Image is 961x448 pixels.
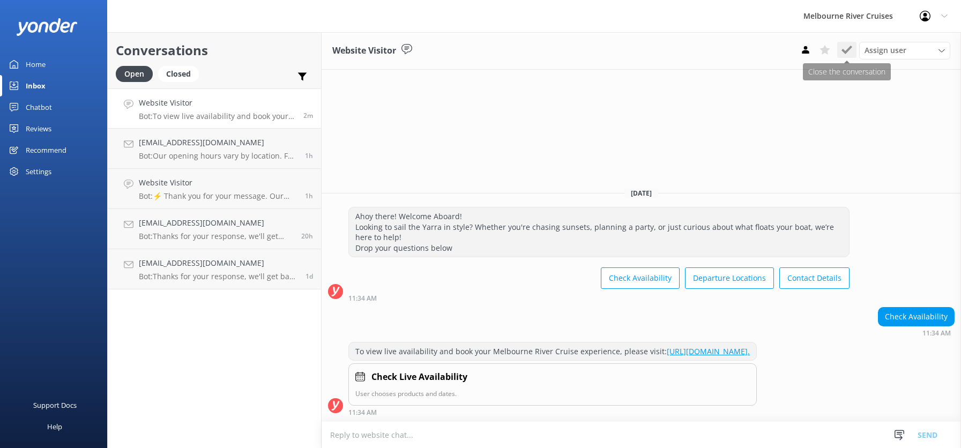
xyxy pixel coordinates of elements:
[108,209,321,249] a: [EMAIL_ADDRESS][DOMAIN_NAME]Bot:Thanks for your response, we'll get back to you as soon as we can...
[348,408,757,416] div: Sep 30 2025 11:34am (UTC +10:00) Australia/Sydney
[303,111,313,120] span: Sep 30 2025 11:34am (UTC +10:00) Australia/Sydney
[116,40,313,61] h2: Conversations
[139,191,297,201] p: Bot: ⚡ Thank you for your message. Our office hours are Mon - Fri 9.30am - 5pm. We'll get back to...
[139,151,297,161] p: Bot: Our opening hours vary by location. For ticket purchases and departures: - Head Office (Vaul...
[116,66,153,82] div: Open
[108,169,321,209] a: Website VisitorBot:⚡ Thank you for your message. Our office hours are Mon - Fri 9.30am - 5pm. We'...
[878,308,954,326] div: Check Availability
[305,191,313,200] span: Sep 30 2025 09:40am (UTC +10:00) Australia/Sydney
[624,189,658,198] span: [DATE]
[108,249,321,289] a: [EMAIL_ADDRESS][DOMAIN_NAME]Bot:Thanks for your response, we'll get back to you as soon as we can...
[139,177,297,189] h4: Website Visitor
[922,330,951,337] strong: 11:34 AM
[26,75,46,96] div: Inbox
[108,129,321,169] a: [EMAIL_ADDRESS][DOMAIN_NAME]Bot:Our opening hours vary by location. For ticket purchases and depa...
[878,329,955,337] div: Sep 30 2025 11:34am (UTC +10:00) Australia/Sydney
[371,370,467,384] h4: Check Live Availability
[26,161,51,182] div: Settings
[349,207,849,257] div: Ahoy there! Welcome Aboard! Looking to sail the Yarra in style? Whether you're chasing sunsets, p...
[306,272,313,281] span: Sep 29 2025 11:05am (UTC +10:00) Australia/Sydney
[601,267,680,289] button: Check Availability
[139,111,295,121] p: Bot: To view live availability and book your Melbourne River Cruise experience, please visit: [UR...
[355,389,750,399] p: User chooses products and dates.
[26,96,52,118] div: Chatbot
[139,257,297,269] h4: [EMAIL_ADDRESS][DOMAIN_NAME]
[26,139,66,161] div: Recommend
[779,267,850,289] button: Contact Details
[139,217,293,229] h4: [EMAIL_ADDRESS][DOMAIN_NAME]
[47,416,62,437] div: Help
[158,66,199,82] div: Closed
[349,342,756,361] div: To view live availability and book your Melbourne River Cruise experience, please visit:
[301,232,313,241] span: Sep 29 2025 03:00pm (UTC +10:00) Australia/Sydney
[348,294,850,302] div: Sep 30 2025 11:34am (UTC +10:00) Australia/Sydney
[332,44,396,58] h3: Website Visitor
[158,68,204,79] a: Closed
[116,68,158,79] a: Open
[33,394,77,416] div: Support Docs
[139,137,297,148] h4: [EMAIL_ADDRESS][DOMAIN_NAME]
[865,44,906,56] span: Assign user
[26,54,46,75] div: Home
[859,42,950,59] div: Assign User
[108,88,321,129] a: Website VisitorBot:To view live availability and book your Melbourne River Cruise experience, ple...
[139,97,295,109] h4: Website Visitor
[667,346,750,356] a: [URL][DOMAIN_NAME].
[348,409,377,416] strong: 11:34 AM
[348,295,377,302] strong: 11:34 AM
[685,267,774,289] button: Departure Locations
[26,118,51,139] div: Reviews
[139,232,293,241] p: Bot: Thanks for your response, we'll get back to you as soon as we can during opening hours.
[305,151,313,160] span: Sep 30 2025 10:24am (UTC +10:00) Australia/Sydney
[16,18,78,36] img: yonder-white-logo.png
[139,272,297,281] p: Bot: Thanks for your response, we'll get back to you as soon as we can during opening hours.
